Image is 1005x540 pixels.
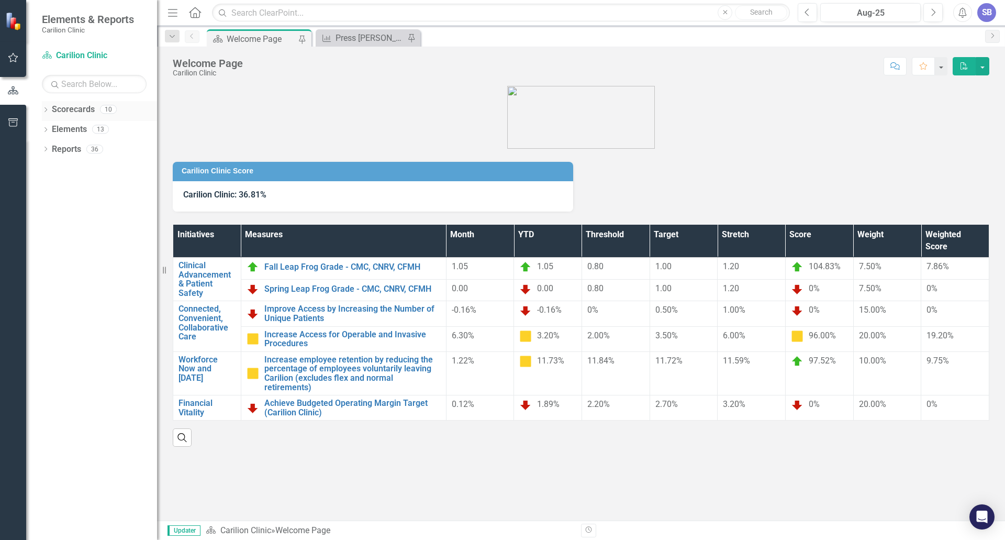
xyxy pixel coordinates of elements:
div: Press [PERSON_NAME]: Friendliness & courtesy of care provider [336,31,405,45]
span: 97.52% [809,356,836,366]
img: Caution [791,330,803,343]
div: Aug-25 [824,7,917,19]
span: 7.86% [926,261,949,271]
button: Aug-25 [820,3,921,22]
span: 2.70% [655,399,678,409]
span: 19.20% [926,330,954,340]
img: Caution [247,367,259,380]
span: 7.50% [859,261,881,271]
span: 96.00% [809,330,836,340]
a: Achieve Budgeted Operating Margin Target (Carilion Clinic) [264,399,441,417]
span: 1.00% [723,305,745,315]
span: 1.05 [452,261,468,271]
span: 0.80 [587,261,604,271]
div: Welcome Page [173,58,243,69]
td: Double-Click to Edit Right Click for Context Menu [173,351,241,395]
span: 0.12% [452,399,474,409]
input: Search ClearPoint... [212,4,790,22]
img: Below Plan [791,283,803,295]
span: 6.00% [723,330,745,340]
td: Double-Click to Edit Right Click for Context Menu [241,326,446,351]
span: 11.84% [587,356,615,366]
img: Caution [519,355,532,368]
a: Carilion Clinic [220,525,271,535]
span: 0% [809,399,820,409]
button: SB [977,3,996,22]
span: Search [750,8,773,16]
span: 10.00% [859,356,886,366]
a: Reports [52,144,81,156]
div: Carilion Clinic [173,69,243,77]
span: 0% [809,283,820,293]
td: Double-Click to Edit Right Click for Context Menu [173,258,241,301]
div: 10 [100,105,117,114]
img: Below Plan [791,304,803,317]
img: ClearPoint Strategy [5,12,24,30]
td: Double-Click to Edit Right Click for Context Menu [241,258,446,280]
span: 9.75% [926,356,949,366]
input: Search Below... [42,75,147,93]
a: Increase Access for Operable and Invasive Procedures [264,330,441,348]
span: 6.30% [452,330,474,340]
td: Double-Click to Edit Right Click for Context Menu [241,395,446,421]
span: 0.00 [452,283,468,293]
img: On Target [519,261,532,273]
img: Below Plan [519,399,532,411]
td: Double-Click to Edit Right Click for Context Menu [241,279,446,301]
div: 13 [92,125,109,134]
span: 7.50% [859,283,881,293]
span: 0% [587,305,598,315]
a: Scorecards [52,104,95,116]
span: 11.59% [723,356,750,366]
a: Fall Leap Frog Grade - CMC, CNRV, CFMH [264,262,441,272]
span: Elements & Reports [42,13,134,26]
span: 1.05 [537,261,553,271]
img: Caution [519,330,532,343]
span: 0% [926,399,937,409]
img: On Target [791,261,803,273]
span: 1.20 [723,261,739,271]
span: 104.83% [809,261,841,271]
span: 0% [809,305,820,315]
div: » [206,525,573,537]
span: 20.00% [859,399,886,409]
span: 11.73% [537,356,564,366]
small: Carilion Clinic [42,26,134,34]
span: 1.89% [537,399,560,409]
span: 3.20% [723,399,745,409]
span: 15.00% [859,305,886,315]
span: 1.20 [723,283,739,293]
span: 0% [926,283,937,293]
a: Increase employee retention by reducing the percentage of employees voluntarily leaving Carilion ... [264,355,441,392]
span: 3.50% [655,330,678,340]
img: On Target [791,355,803,368]
img: Below Plan [519,283,532,295]
span: 0.00 [537,283,553,293]
td: Double-Click to Edit Right Click for Context Menu [241,351,446,395]
span: 1.00 [655,261,672,271]
span: 2.20% [587,399,610,409]
img: Below Plan [791,399,803,411]
span: 0% [926,305,937,315]
button: Search [735,5,787,20]
img: carilion%20clinic%20logo%202.0.png [507,86,655,149]
a: Financial Vitality [178,399,236,417]
a: Carilion Clinic [42,50,147,62]
img: Below Plan [519,304,532,317]
a: Elements [52,124,87,136]
span: 2.00% [587,330,610,340]
td: Double-Click to Edit Right Click for Context Menu [173,395,241,421]
span: -0.16% [537,305,562,315]
td: Double-Click to Edit Right Click for Context Menu [173,301,241,351]
span: 1.00 [655,283,672,293]
div: Welcome Page [275,525,330,535]
div: Welcome Page [227,32,296,46]
h3: Carilion Clinic Score [182,167,568,175]
span: Updater [167,525,200,536]
span: 0.50% [655,305,678,315]
img: Below Plan [247,307,259,320]
img: On Target [247,261,259,273]
div: 36 [86,145,103,153]
span: 3.20% [537,330,560,340]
